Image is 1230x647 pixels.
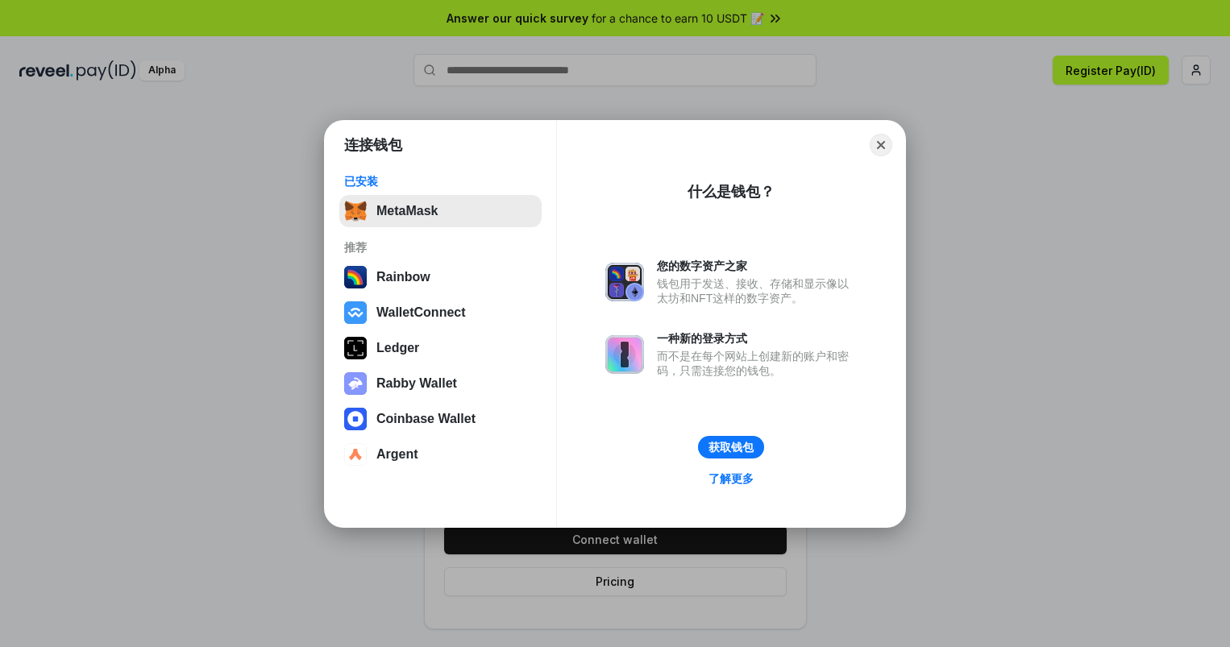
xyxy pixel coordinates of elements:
div: 一种新的登录方式 [657,331,857,346]
a: 了解更多 [699,468,763,489]
div: 获取钱包 [708,440,754,454]
img: svg+xml,%3Csvg%20width%3D%22120%22%20height%3D%22120%22%20viewBox%3D%220%200%20120%20120%22%20fil... [344,266,367,288]
div: Rainbow [376,270,430,284]
div: Rabby Wallet [376,376,457,391]
img: svg+xml,%3Csvg%20xmlns%3D%22http%3A%2F%2Fwww.w3.org%2F2000%2Fsvg%22%20width%3D%2228%22%20height%3... [344,337,367,359]
button: WalletConnect [339,297,542,329]
img: svg+xml,%3Csvg%20width%3D%2228%22%20height%3D%2228%22%20viewBox%3D%220%200%2028%2028%22%20fill%3D... [344,408,367,430]
div: WalletConnect [376,305,466,320]
div: 了解更多 [708,471,754,486]
img: svg+xml,%3Csvg%20xmlns%3D%22http%3A%2F%2Fwww.w3.org%2F2000%2Fsvg%22%20fill%3D%22none%22%20viewBox... [605,335,644,374]
div: Ledger [376,341,419,355]
button: Coinbase Wallet [339,403,542,435]
div: 而不是在每个网站上创建新的账户和密码，只需连接您的钱包。 [657,349,857,378]
button: Ledger [339,332,542,364]
button: Argent [339,438,542,471]
div: 您的数字资产之家 [657,259,857,273]
button: Close [870,134,892,156]
div: 推荐 [344,240,537,255]
button: Rainbow [339,261,542,293]
div: Argent [376,447,418,462]
img: svg+xml,%3Csvg%20width%3D%2228%22%20height%3D%2228%22%20viewBox%3D%220%200%2028%2028%22%20fill%3D... [344,301,367,324]
button: 获取钱包 [698,436,764,458]
button: MetaMask [339,195,542,227]
button: Rabby Wallet [339,367,542,400]
img: svg+xml,%3Csvg%20width%3D%2228%22%20height%3D%2228%22%20viewBox%3D%220%200%2028%2028%22%20fill%3D... [344,443,367,466]
div: 已安装 [344,174,537,189]
img: svg+xml,%3Csvg%20xmlns%3D%22http%3A%2F%2Fwww.w3.org%2F2000%2Fsvg%22%20fill%3D%22none%22%20viewBox... [605,263,644,301]
h1: 连接钱包 [344,135,402,155]
img: svg+xml,%3Csvg%20fill%3D%22none%22%20height%3D%2233%22%20viewBox%3D%220%200%2035%2033%22%20width%... [344,200,367,222]
img: svg+xml,%3Csvg%20xmlns%3D%22http%3A%2F%2Fwww.w3.org%2F2000%2Fsvg%22%20fill%3D%22none%22%20viewBox... [344,372,367,395]
div: Coinbase Wallet [376,412,476,426]
div: 钱包用于发送、接收、存储和显示像以太坊和NFT这样的数字资产。 [657,276,857,305]
div: 什么是钱包？ [688,182,775,201]
div: MetaMask [376,204,438,218]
